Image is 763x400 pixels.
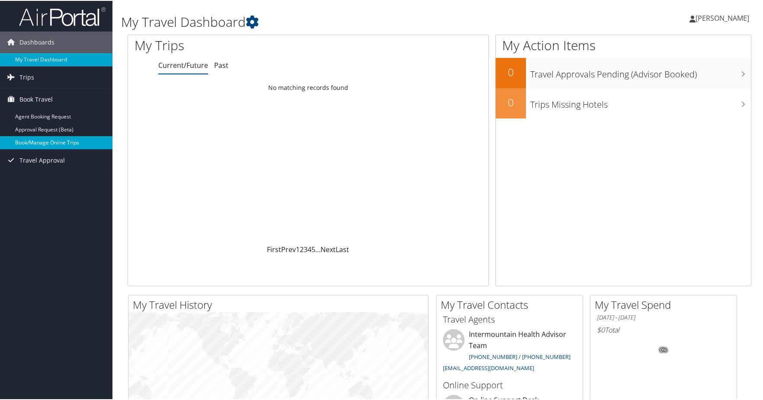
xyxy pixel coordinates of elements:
td: No matching records found [128,79,488,95]
span: … [315,244,321,253]
span: Dashboards [19,31,54,52]
a: [PERSON_NAME] [689,4,758,30]
h3: Online Support [443,378,576,390]
h2: My Travel History [133,297,428,311]
a: Next [321,244,336,253]
span: $0 [597,324,605,334]
h2: 0 [496,64,526,79]
h1: My Action Items [496,35,751,54]
li: Intermountain Health Advisor Team [439,328,580,374]
span: Travel Approval [19,149,65,170]
h2: My Travel Contacts [441,297,583,311]
h2: 0 [496,94,526,109]
a: [PHONE_NUMBER] / [PHONE_NUMBER] [469,352,571,360]
span: Book Travel [19,88,53,109]
h6: Total [597,324,730,334]
a: 5 [311,244,315,253]
h1: My Trips [135,35,332,54]
h6: [DATE] - [DATE] [597,313,730,321]
img: airportal-logo.png [19,6,106,26]
a: 1 [296,244,300,253]
a: 0Trips Missing Hotels [496,87,751,118]
a: 4 [308,244,311,253]
a: Current/Future [158,60,208,69]
a: Last [336,244,349,253]
a: 2 [300,244,304,253]
h3: Travel Approvals Pending (Advisor Booked) [530,63,751,80]
h2: My Travel Spend [595,297,737,311]
tspan: 0% [660,347,667,352]
a: 3 [304,244,308,253]
h3: Trips Missing Hotels [530,93,751,110]
a: Past [214,60,228,69]
a: 0Travel Approvals Pending (Advisor Booked) [496,57,751,87]
span: Trips [19,66,34,87]
h1: My Travel Dashboard [121,12,545,30]
a: Prev [281,244,296,253]
span: [PERSON_NAME] [696,13,749,22]
h3: Travel Agents [443,313,576,325]
a: [EMAIL_ADDRESS][DOMAIN_NAME] [443,363,534,371]
a: First [267,244,281,253]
